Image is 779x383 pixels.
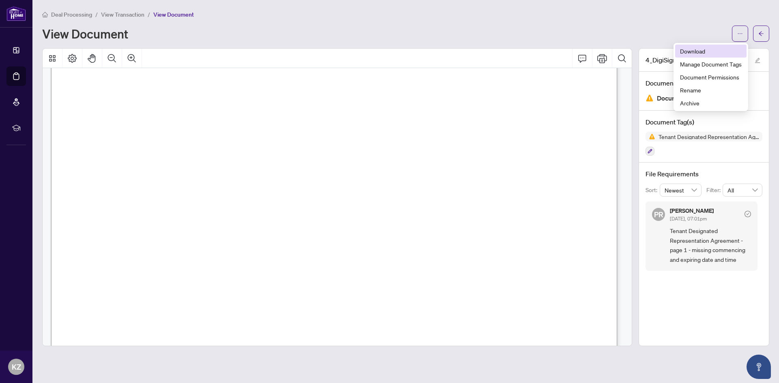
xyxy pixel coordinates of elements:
span: home [42,12,48,17]
span: Rename [680,86,742,94]
span: Tenant Designated Representation Agreement [655,134,762,139]
span: ellipsis [737,31,743,36]
span: check-circle [745,211,751,217]
span: Download [680,47,742,56]
span: KZ [12,361,21,372]
span: Archive [680,98,742,107]
p: Filter: [706,186,723,195]
li: / [95,10,98,19]
span: All [727,184,757,196]
li: / [148,10,150,19]
span: arrow-left [758,31,764,36]
span: Manage Document Tags [680,60,742,68]
h1: View Document [42,27,128,40]
span: Deal Processing [51,11,92,18]
span: View Document [153,11,194,18]
button: Open asap [747,355,771,379]
span: PR [654,209,663,220]
span: edit [755,58,760,63]
img: logo [6,6,26,21]
h4: File Requirements [646,169,762,179]
img: Document Status [646,94,654,102]
span: Newest [665,184,697,196]
img: Status Icon [646,132,655,141]
span: 4_DigiSign_300_Buyer_Representation_Agreement_-_Authority_for_Purchase_or_Lease_-_A_-_PropTx-[PER... [646,55,747,65]
span: Document Permissions [680,73,742,81]
span: Tenant Designated Representation Agreement - page 1 - missing commencing and expiring date and time [670,226,751,264]
h5: [PERSON_NAME] [670,208,714,214]
p: Sort: [646,186,660,195]
span: View Transaction [101,11,144,18]
span: [DATE], 07:01pm [670,216,707,222]
span: Document Needs Work [657,93,724,104]
h4: Document Tag(s) [646,117,762,127]
h4: Document Status [646,78,762,88]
